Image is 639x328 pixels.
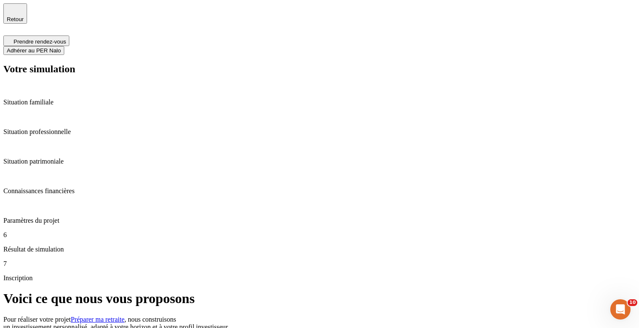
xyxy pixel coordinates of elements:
[3,98,636,106] p: Situation familiale
[628,299,637,306] span: 10
[3,217,636,224] p: Paramètres du projet
[3,128,636,136] p: Situation professionnelle
[3,260,636,268] p: 7
[3,46,64,55] button: Adhérer au PER Nalo
[3,36,69,46] button: Prendre rendez-vous
[7,47,61,54] span: Adhérer au PER Nalo
[3,291,636,306] h1: Voici ce que nous vous proposons
[125,316,176,323] span: , nous construisons
[3,246,636,253] p: Résultat de simulation
[3,158,636,165] p: Situation patrimoniale
[3,63,636,75] h2: Votre simulation
[7,16,24,22] span: Retour
[14,38,66,45] span: Prendre rendez-vous
[3,316,71,323] span: Pour réaliser votre projet
[3,231,636,239] p: 6
[3,187,636,195] p: Connaissances financières
[71,316,125,323] a: Préparer ma retraite
[3,3,27,24] button: Retour
[3,274,636,282] p: Inscription
[610,299,631,320] iframe: Intercom live chat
